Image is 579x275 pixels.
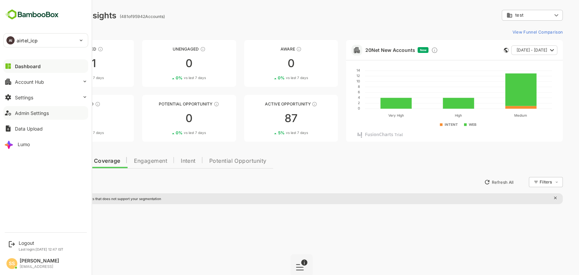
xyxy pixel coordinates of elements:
[6,258,17,269] div: SS
[341,47,391,53] a: 20Net New Accounts
[15,95,33,100] div: Settings
[254,130,284,135] div: 5 %
[19,247,63,251] p: Last login: [DATE] 12:47 IST
[3,106,88,120] button: Admin Settings
[483,12,528,18] div: test
[272,46,278,52] div: These accounts have just entered the buying cycle and need further nurturing
[262,130,284,135] span: vs last 7 days
[15,126,43,132] div: Data Upload
[16,11,93,20] div: Dashboard Insights
[220,101,314,106] div: Active Opportunity
[20,264,59,269] div: [EMAIL_ADDRESS]
[3,8,61,21] img: BambooboxFullLogoMark.5f36c76dfaba33ec1ec1367b70bb1252.svg
[16,101,110,106] div: Engaged
[220,95,314,142] a: Active OpportunityThese accounts have open opportunities which might be at any of the Sales Stage...
[431,113,438,118] text: High
[333,74,336,78] text: 12
[186,158,243,164] span: Potential Opportunity
[3,59,88,73] button: Dashboard
[333,79,336,83] text: 10
[50,130,80,135] div: 0 %
[262,75,284,80] span: vs last 7 days
[96,14,141,19] ag: ( 481 of 95942 Accounts)
[118,58,212,69] div: 0
[118,95,212,142] a: Potential OpportunityThese accounts are MQAs and can be passed on to Inside Sales00%vs last 7 days
[15,63,41,69] div: Dashboard
[30,197,137,201] p: There are global insights that does not support your segmentation
[334,106,336,110] text: 0
[152,130,182,135] div: 0 %
[118,46,212,52] div: Unengaged
[3,75,88,89] button: Account Hub
[160,130,182,135] span: vs last 7 days
[4,34,88,47] div: AIairtel_icp
[288,101,293,107] div: These accounts have open opportunities which might be at any of the Sales Stages
[16,40,110,87] a: UnreachedThese accounts have not been engaged with for a defined time period3917%vs last 7 days
[15,79,44,85] div: Account Hub
[17,37,38,44] p: airtel_icp
[365,113,380,118] text: Very High
[152,75,182,80] div: 0 %
[478,9,539,22] div: test
[160,75,182,80] span: vs last 7 days
[491,113,504,117] text: Medium
[20,258,59,264] div: [PERSON_NAME]
[254,75,284,80] div: 0 %
[176,46,182,52] div: These accounts have not shown enough engagement and need nurturing
[18,141,30,147] div: Lumo
[16,95,110,142] a: EngagedThese accounts are warm, further nurturing would qualify them to MQAs00%vs last 7 days
[487,45,534,55] button: [DATE] - [DATE]
[493,46,523,55] span: [DATE] - [DATE]
[486,26,539,37] button: View Funnel Comparison
[334,90,336,94] text: 6
[16,113,110,124] div: 0
[220,46,314,52] div: Aware
[71,101,77,107] div: These accounts are warm, further nurturing would qualify them to MQAs
[396,48,403,52] span: New
[118,113,212,124] div: 0
[58,75,80,80] span: vs last 7 days
[516,179,528,184] div: Filters
[491,13,500,18] span: test
[16,176,66,188] button: New Insights
[407,47,414,54] div: Discover new ICP-fit accounts showing engagement — via intent surges, anonymous website visits, L...
[334,101,336,105] text: 2
[3,137,88,151] button: Lumo
[480,48,485,53] div: This card does not support filter and segments
[58,130,80,135] span: vs last 7 days
[15,110,49,116] div: Admin Settings
[3,91,88,104] button: Settings
[190,101,195,107] div: These accounts are MQAs and can be passed on to Inside Sales
[50,75,80,80] div: 7 %
[220,58,314,69] div: 0
[23,158,96,164] span: Data Quality and Coverage
[3,122,88,135] button: Data Upload
[457,177,493,188] button: Refresh All
[220,40,314,87] a: AwareThese accounts have just entered the buying cycle and need further nurturing00%vs last 7 days
[16,46,110,52] div: Unreached
[110,158,143,164] span: Engagement
[334,95,336,99] text: 4
[334,84,336,89] text: 8
[515,176,539,188] div: Filters
[118,101,212,106] div: Potential Opportunity
[157,158,172,164] span: Intent
[220,113,314,124] div: 87
[16,58,110,69] div: 391
[74,46,79,52] div: These accounts have not been engaged with for a defined time period
[118,40,212,87] a: UnengagedThese accounts have not shown enough engagement and need nurturing00%vs last 7 days
[6,36,15,44] div: AI
[333,68,336,72] text: 14
[19,240,63,246] div: Logout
